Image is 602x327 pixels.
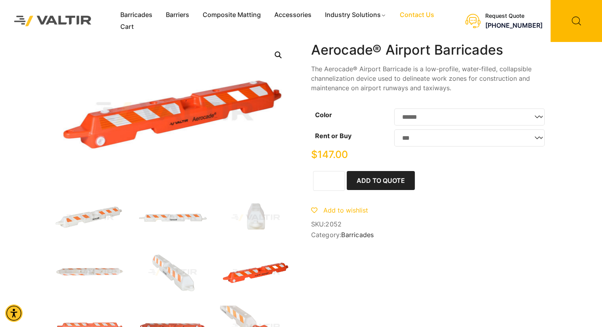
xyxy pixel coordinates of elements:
[311,221,549,228] span: SKU:
[137,196,208,239] img: A white safety barrier with orange reflective stripes and the brand name "Aerocade" printed on it.
[323,206,368,214] span: Add to wishlist
[311,148,317,160] span: $
[5,304,23,322] div: Accessibility Menu
[311,231,549,239] span: Category:
[268,9,318,21] a: Accessories
[313,171,345,191] input: Product quantity
[311,206,368,214] a: Add to wishlist
[325,220,342,228] span: 2052
[315,111,332,119] label: Color
[311,64,549,93] p: The Aerocade® Airport Barricade is a low-profile, water-filled, collapsible channelization device...
[341,231,374,239] a: Barricades
[220,196,291,239] img: A white plastic container with a spout, featuring horizontal red stripes on the side.
[347,171,415,190] button: Add to Quote
[114,9,159,21] a: Barricades
[137,251,208,294] img: A white traffic barrier with orange and white reflective stripes, designed for road safety and de...
[54,251,125,294] img: text, letter
[6,8,100,34] img: Valtir Rentals
[485,21,543,29] a: call (888) 496-3625
[114,21,141,33] a: Cart
[54,196,125,239] img: Aerocade_Nat_3Q-1.jpg
[311,42,549,58] h1: Aerocade® Airport Barricades
[485,13,543,19] div: Request Quote
[315,132,351,140] label: Rent or Buy
[196,9,268,21] a: Composite Matting
[159,9,196,21] a: Barriers
[318,9,393,21] a: Industry Solutions
[311,148,348,160] bdi: 147.00
[393,9,441,21] a: Contact Us
[271,48,285,62] a: Open this option
[220,251,291,294] img: An orange traffic barrier with reflective white stripes, designed for safety and visibility.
